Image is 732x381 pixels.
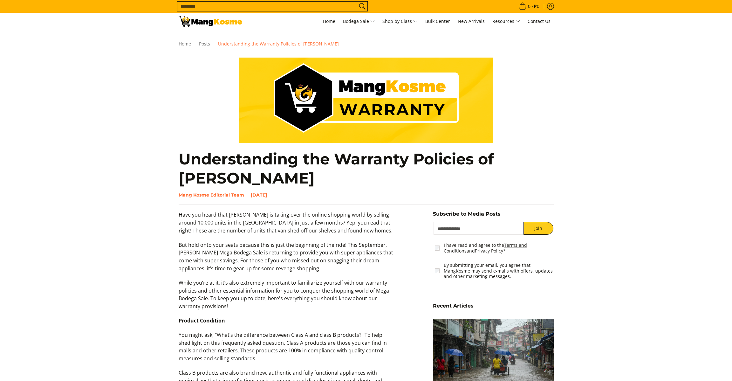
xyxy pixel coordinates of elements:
[357,2,367,11] button: Search
[340,13,378,30] a: Bodega Sale
[444,242,527,254] a: Terms and Conditions
[458,18,485,24] span: New Arrivals
[179,192,554,198] h6: Mang Kosme Editorial Team
[444,262,555,279] label: By submitting your email, you agree that MangKosme may send e-mails with offers, updates and othe...
[320,13,339,30] a: Home
[433,211,554,217] h5: Subscribe to Media Posts
[379,13,421,30] a: Shop by Class
[179,16,242,27] img: Mang Kosme Warranty Policies Explained l Mang Kosme Blog
[175,40,557,48] nav: Breadcrumbs
[528,18,551,24] span: Contact Us
[179,41,191,47] a: Home
[422,13,453,30] a: Bulk Center
[517,3,541,10] span: •
[533,4,540,9] span: ₱0
[475,248,503,254] a: Privacy Policy
[179,149,554,188] h1: Understanding the Warranty Policies of [PERSON_NAME]
[179,219,393,234] span: units in the [GEOGRAPHIC_DATA] in just a few months? Yep, you read that right! These are the numb...
[239,58,493,143] img: mang-kosme-warranty-guidelines-banner-image
[199,41,210,47] a: Posts
[425,18,450,24] span: Bulk Center
[179,211,389,226] span: Have you heard that [PERSON_NAME] is taking over the online shopping world by selling around 10,000
[218,41,339,47] span: Understanding the Warranty Policies of [PERSON_NAME]
[251,192,267,198] time: [DATE]
[455,13,488,30] a: New Arrivals
[433,303,554,309] h5: Recent Articles
[527,4,531,9] span: 0
[179,241,393,272] span: But hold onto your seats because this is just the beginning of the ride! This September, [PERSON_...
[524,13,554,30] a: Contact Us
[382,17,418,25] span: Shop by Class
[179,317,225,324] span: Product Condition
[179,331,387,362] span: You might ask, "What’s the difference between Class A and class B products?" To help shed light o...
[523,222,554,235] button: Join
[179,279,389,310] span: While you’re at it, it’s also extremely important to familiarize yourself with our warranty polic...
[444,242,555,253] label: I have read and agree to the and *
[323,18,335,24] span: Home
[489,13,523,30] a: Resources
[492,17,520,25] span: Resources
[249,13,554,30] nav: Main Menu
[343,17,375,25] span: Bodega Sale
